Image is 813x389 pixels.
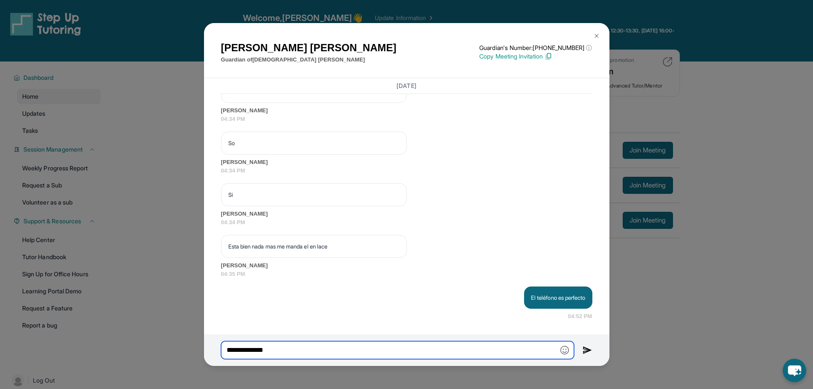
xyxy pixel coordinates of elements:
[783,359,806,382] button: chat-button
[228,190,399,199] p: Si
[545,53,552,60] img: Copy Icon
[531,293,586,302] p: El teléfono es perfecto
[593,32,600,39] img: Close Icon
[221,56,396,64] p: Guardian of [DEMOGRAPHIC_DATA] [PERSON_NAME]
[221,106,592,115] span: [PERSON_NAME]
[586,44,592,52] span: ⓘ
[583,345,592,355] img: Send icon
[221,210,592,218] span: [PERSON_NAME]
[228,139,399,147] p: So
[221,40,396,56] h1: [PERSON_NAME] [PERSON_NAME]
[221,158,592,167] span: [PERSON_NAME]
[221,218,592,227] span: 04:34 PM
[560,346,569,354] img: Emoji
[221,270,592,278] span: 04:35 PM
[221,261,592,270] span: [PERSON_NAME]
[228,242,399,251] p: Esta bien nada mas me manda el en lace
[479,44,592,52] p: Guardian's Number: [PHONE_NUMBER]
[221,115,592,123] span: 04:34 PM
[221,82,592,90] h3: [DATE]
[479,52,592,61] p: Copy Meeting Invitation
[568,312,592,321] span: 04:52 PM
[221,167,592,175] span: 04:34 PM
